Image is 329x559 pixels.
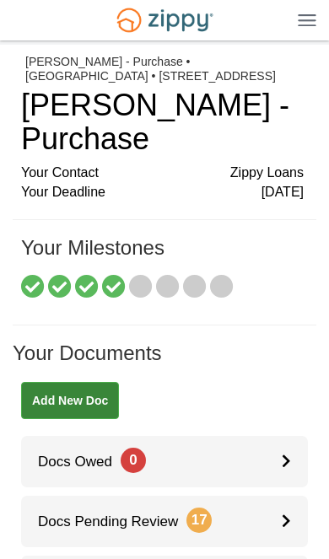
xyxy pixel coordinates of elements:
[21,436,308,487] a: Docs Owed0
[21,89,304,155] h1: [PERSON_NAME] - Purchase
[13,342,316,381] h1: Your Documents
[21,183,304,202] div: Your Deadline
[230,164,304,183] span: Zippy Loans
[21,513,212,529] span: Docs Pending Review
[262,183,304,202] span: [DATE]
[21,237,304,276] h1: Your Milestones
[186,508,212,533] span: 17
[121,448,146,473] span: 0
[21,164,304,183] div: Your Contact
[21,382,119,419] a: Add New Doc
[21,454,146,470] span: Docs Owed
[25,55,304,83] div: [PERSON_NAME] - Purchase • [GEOGRAPHIC_DATA] • [STREET_ADDRESS]
[298,13,316,26] img: Mobile Dropdown Menu
[21,496,308,547] a: Docs Pending Review17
